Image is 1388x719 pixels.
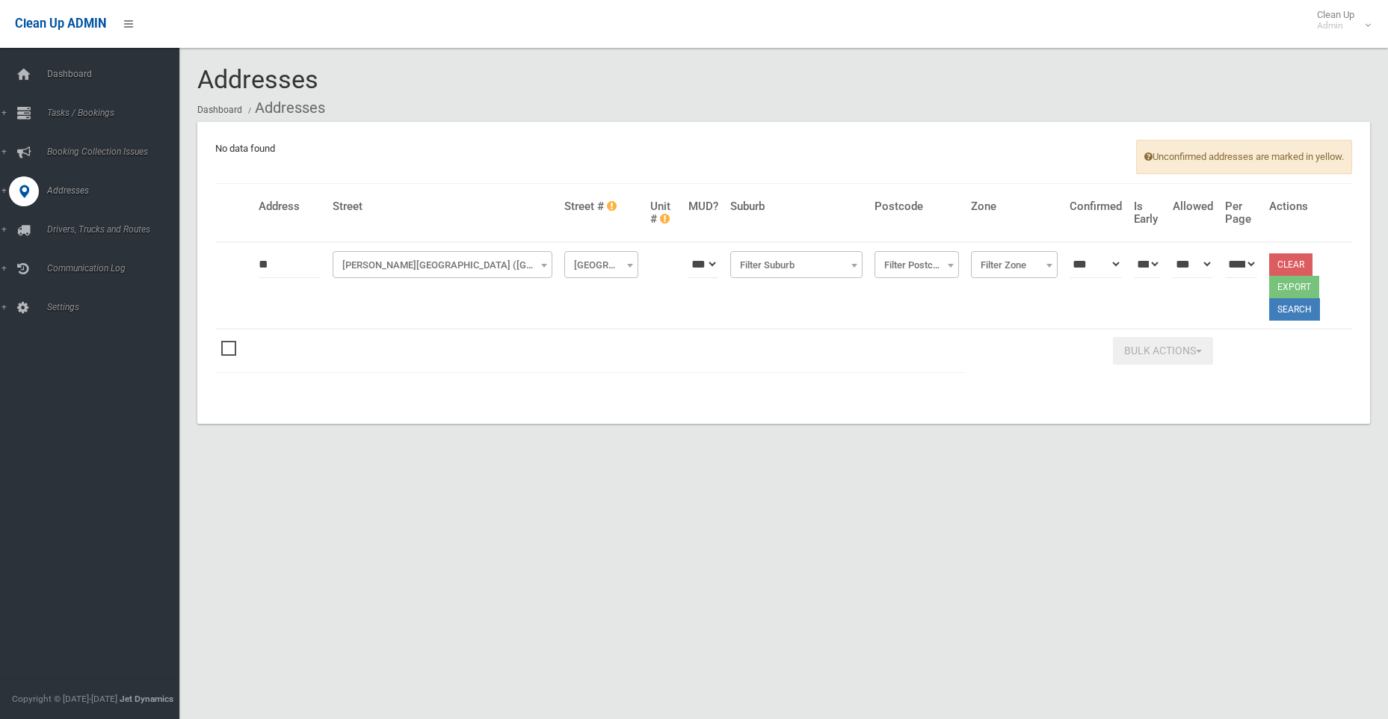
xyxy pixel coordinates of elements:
span: Communication Log [43,263,191,274]
span: Copyright © [DATE]-[DATE] [12,694,117,704]
span: Filter Zone [971,251,1058,278]
h4: Allowed [1173,200,1213,213]
span: Unconfirmed addresses are marked in yellow. [1136,140,1352,174]
strong: Jet Dynamics [120,694,173,704]
span: Tasks / Bookings [43,108,191,118]
span: Addresses [43,185,191,196]
span: Filter Zone [975,255,1055,276]
h4: Unit # [650,200,676,225]
span: Filter Postcode [875,251,959,278]
span: Booking Collection Issues [43,146,191,157]
span: Filter Street # [564,251,638,278]
span: Settings [43,302,191,312]
span: Larkin Street (RIVERWOOD) [336,255,549,276]
h4: Per Page [1225,200,1257,225]
h4: Suburb [730,200,863,213]
span: Drivers, Trucks and Routes [43,224,191,235]
h4: Postcode [875,200,959,213]
h4: Actions [1269,200,1346,213]
h4: Zone [971,200,1058,213]
h4: Address [259,200,321,213]
h4: Is Early [1134,200,1161,225]
div: No data found [197,122,1370,424]
a: Clear [1269,253,1313,276]
small: Admin [1317,20,1354,31]
span: Clean Up [1310,9,1369,31]
h4: Street [333,200,552,213]
span: Addresses [197,64,318,94]
span: Larkin Street (RIVERWOOD) [333,251,552,278]
span: Filter Street # [568,255,635,276]
button: Search [1269,298,1320,321]
li: Addresses [244,94,325,122]
button: Export [1269,276,1319,298]
span: Clean Up ADMIN [15,16,106,31]
span: Filter Suburb [730,251,863,278]
span: Filter Postcode [878,255,955,276]
span: Filter Suburb [734,255,859,276]
span: Dashboard [43,69,191,79]
h4: Confirmed [1070,200,1122,213]
h4: Street # [564,200,638,213]
h4: MUD? [688,200,718,213]
a: Dashboard [197,105,242,115]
